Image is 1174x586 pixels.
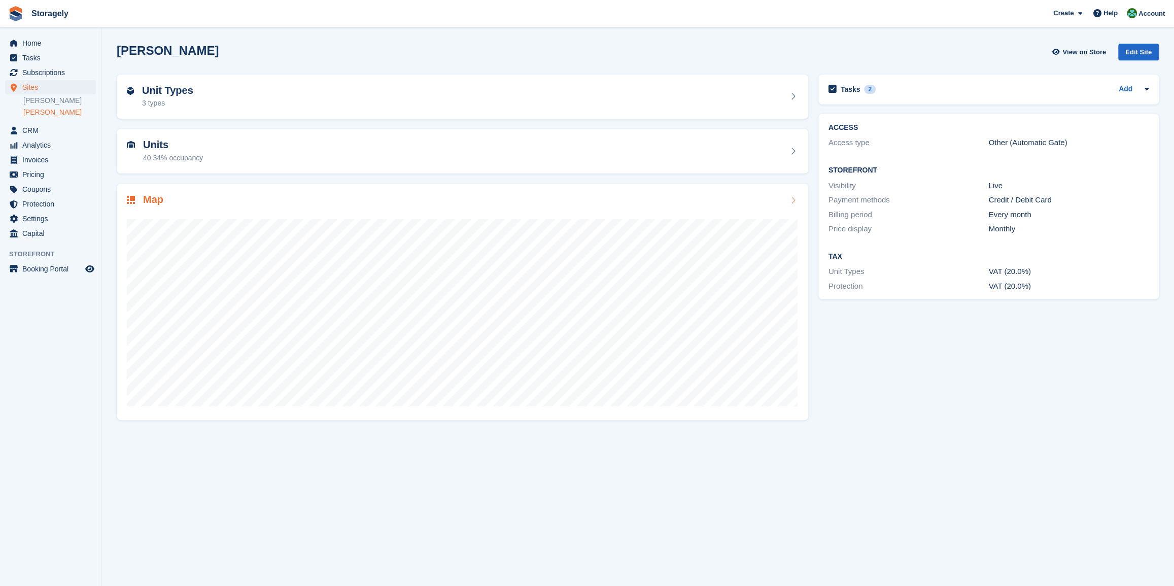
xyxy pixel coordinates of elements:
[22,262,83,276] span: Booking Portal
[1103,8,1118,18] span: Help
[1138,9,1165,19] span: Account
[988,281,1149,292] div: VAT (20.0%)
[27,5,73,22] a: Storagely
[988,223,1149,235] div: Monthly
[5,153,96,167] a: menu
[988,266,1149,278] div: VAT (20.0%)
[22,212,83,226] span: Settings
[143,194,163,205] h2: Map
[117,44,219,57] h2: [PERSON_NAME]
[828,194,989,206] div: Payment methods
[864,85,876,94] div: 2
[127,87,134,95] img: unit-type-icn-2b2737a686de81e16bb02015468b77c625bbabd49415b5ef34ead5e3b44a266d.svg
[23,108,96,117] a: [PERSON_NAME]
[841,85,860,94] h2: Tasks
[5,167,96,182] a: menu
[988,194,1149,206] div: Credit / Debit Card
[988,137,1149,149] div: Other (Automatic Gate)
[1053,8,1074,18] span: Create
[22,65,83,80] span: Subscriptions
[988,180,1149,192] div: Live
[5,36,96,50] a: menu
[22,167,83,182] span: Pricing
[5,262,96,276] a: menu
[22,226,83,240] span: Capital
[5,123,96,137] a: menu
[5,51,96,65] a: menu
[127,141,135,148] img: unit-icn-7be61d7bf1b0ce9d3e12c5938cc71ed9869f7b940bace4675aadf7bd6d80202e.svg
[5,80,96,94] a: menu
[22,182,83,196] span: Coupons
[117,184,808,420] a: Map
[23,96,96,106] a: [PERSON_NAME]
[8,6,23,21] img: stora-icon-8386f47178a22dfd0bd8f6a31ec36ba5ce8667c1dd55bd0f319d3a0aa187defe.svg
[5,65,96,80] a: menu
[22,36,83,50] span: Home
[143,139,203,151] h2: Units
[5,197,96,211] a: menu
[22,138,83,152] span: Analytics
[828,180,989,192] div: Visibility
[22,51,83,65] span: Tasks
[1118,44,1159,64] a: Edit Site
[117,75,808,119] a: Unit Types 3 types
[9,249,101,259] span: Storefront
[828,223,989,235] div: Price display
[5,182,96,196] a: menu
[22,153,83,167] span: Invoices
[1051,44,1110,60] a: View on Store
[143,153,203,163] div: 40.34% occupancy
[1127,8,1137,18] img: Notifications
[5,212,96,226] a: menu
[22,80,83,94] span: Sites
[828,209,989,221] div: Billing period
[142,98,193,109] div: 3 types
[127,196,135,204] img: map-icn-33ee37083ee616e46c38cad1a60f524a97daa1e2b2c8c0bc3eb3415660979fc1.svg
[828,166,1149,175] h2: Storefront
[828,281,989,292] div: Protection
[1119,84,1132,95] a: Add
[5,138,96,152] a: menu
[1118,44,1159,60] div: Edit Site
[828,137,989,149] div: Access type
[22,123,83,137] span: CRM
[828,266,989,278] div: Unit Types
[1062,47,1106,57] span: View on Store
[142,85,193,96] h2: Unit Types
[988,209,1149,221] div: Every month
[84,263,96,275] a: Preview store
[22,197,83,211] span: Protection
[828,124,1149,132] h2: ACCESS
[828,253,1149,261] h2: Tax
[117,129,808,174] a: Units 40.34% occupancy
[5,226,96,240] a: menu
